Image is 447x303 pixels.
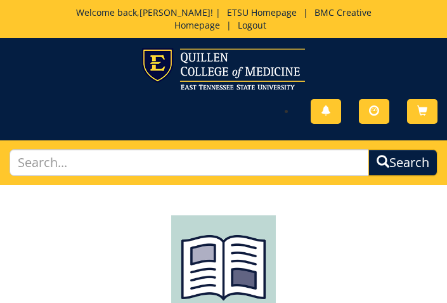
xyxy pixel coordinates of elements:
[231,19,273,31] a: Logout
[221,6,303,18] a: ETSU Homepage
[139,6,211,18] a: [PERSON_NAME]
[10,149,369,177] input: Search...
[174,6,372,31] a: BMC Creative Homepage
[142,48,305,90] img: ETSU logo
[47,6,401,32] p: Welcome back, ! | | |
[368,149,437,177] button: Search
